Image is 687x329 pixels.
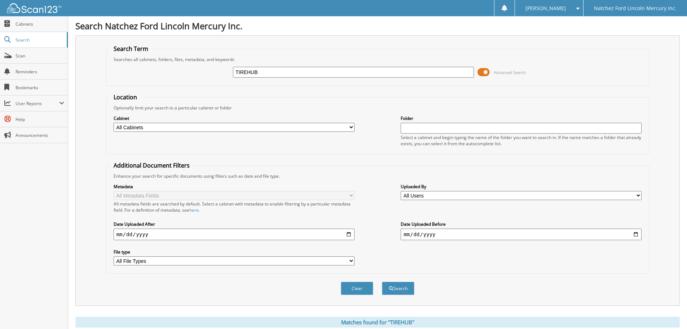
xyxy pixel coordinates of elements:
span: [PERSON_NAME] [525,6,566,10]
label: Metadata [114,183,354,190]
span: Help [16,116,64,122]
span: Cabinets [16,21,64,27]
div: Searches all cabinets, folders, files, metadata, and keywords [110,56,645,62]
label: Date Uploaded After [114,221,354,227]
button: Clear [341,282,373,295]
label: Folder [401,115,642,121]
button: Search [382,282,414,295]
div: Matches found for "TIREHUB" [75,317,680,328]
span: Reminders [16,69,64,75]
a: here [189,207,199,213]
legend: Search Term [110,45,152,53]
div: Optionally limit your search to a particular cabinet or folder [110,105,645,111]
span: Natchez Ford Lincoln Mercury Inc. [594,6,677,10]
img: scan123-logo-white.svg [7,3,61,13]
legend: Additional Document Filters [110,161,193,169]
label: Date Uploaded Before [401,221,642,227]
label: File type [114,249,354,255]
span: Announcements [16,132,64,138]
span: Advanced Search [494,70,526,75]
span: User Reports [16,100,59,107]
span: Search [16,37,63,43]
span: Bookmarks [16,85,64,91]
div: All metadata fields are searched by default. Select a cabinet with metadata to enable filtering b... [114,201,354,213]
input: end [401,229,642,240]
span: Scan [16,53,64,59]
legend: Location [110,93,141,101]
label: Cabinet [114,115,354,121]
div: Select a cabinet and begin typing the name of the folder you want to search in. If the name match... [401,134,642,147]
div: Enhance your search for specific documents using filters such as date and file type. [110,173,645,179]
input: start [114,229,354,240]
h1: Search Natchez Ford Lincoln Mercury Inc. [75,20,680,32]
label: Uploaded By [401,183,642,190]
